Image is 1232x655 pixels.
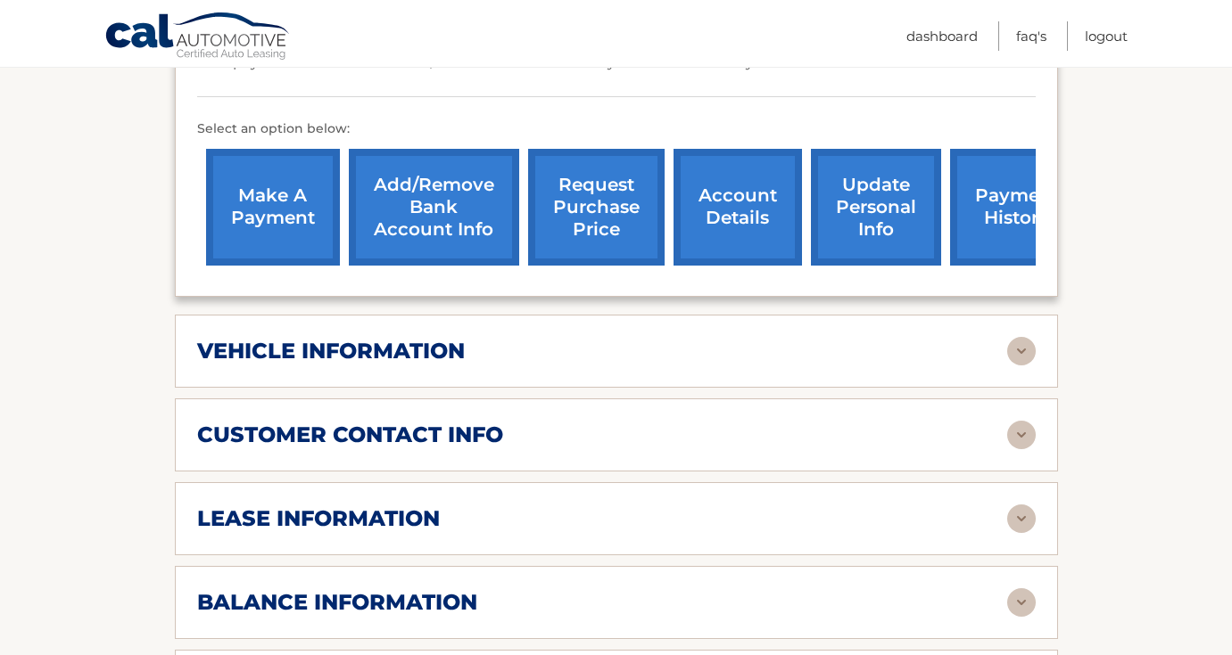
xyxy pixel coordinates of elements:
h2: customer contact info [197,422,503,448]
a: Logout [1085,21,1128,51]
img: accordion-rest.svg [1007,588,1036,617]
h2: vehicle information [197,338,465,364]
a: FAQ's [1016,21,1046,51]
a: update personal info [811,149,941,266]
h2: lease information [197,505,440,532]
img: accordion-rest.svg [1007,337,1036,365]
a: Add/Remove bank account info [349,149,519,266]
a: Dashboard [906,21,978,51]
a: make a payment [206,149,340,266]
img: accordion-rest.svg [1007,504,1036,533]
img: accordion-rest.svg [1007,421,1036,449]
a: payment history [950,149,1084,266]
h2: balance information [197,589,477,616]
p: Select an option below: [197,119,1036,140]
a: request purchase price [528,149,665,266]
a: account details [674,149,802,266]
a: Cal Automotive [104,12,292,63]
